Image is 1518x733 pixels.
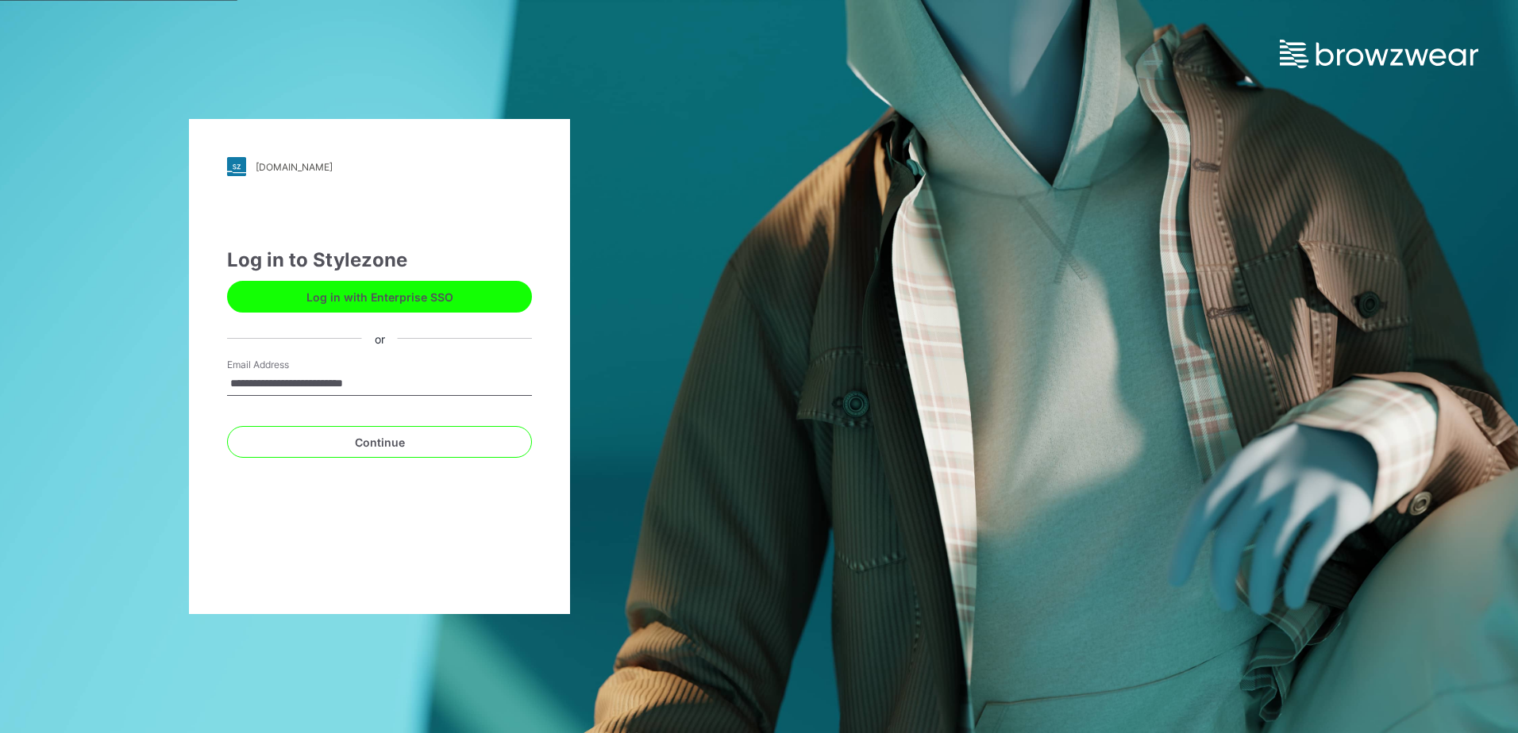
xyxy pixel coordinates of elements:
a: [DOMAIN_NAME] [227,157,532,176]
div: [DOMAIN_NAME] [256,161,333,173]
label: Email Address [227,358,338,372]
img: browzwear-logo.e42bd6dac1945053ebaf764b6aa21510.svg [1280,40,1478,68]
div: Log in to Stylezone [227,246,532,274]
button: Continue [227,426,532,458]
img: stylezone-logo.562084cfcfab977791bfbf7441f1a819.svg [227,157,246,176]
div: or [362,330,398,347]
button: Log in with Enterprise SSO [227,281,532,313]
